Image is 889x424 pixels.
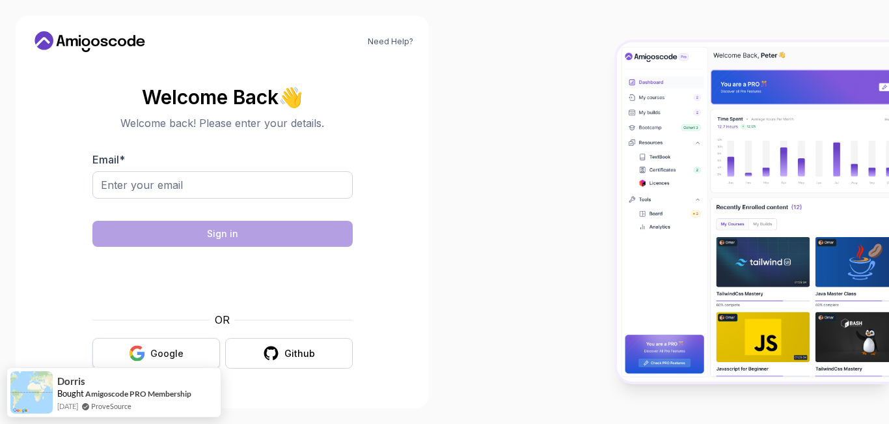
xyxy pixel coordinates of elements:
div: Github [284,347,315,360]
input: Enter your email [92,171,353,199]
a: Amigoscode PRO Membership [85,389,191,399]
a: Home link [31,31,148,52]
button: Github [225,338,353,369]
button: Google [92,338,220,369]
p: OR [215,312,230,328]
button: Sign in [92,221,353,247]
span: Dorris [57,376,85,387]
span: [DATE] [57,401,78,412]
label: Email * [92,153,125,166]
span: Bought [57,388,84,399]
a: Need Help? [368,36,413,47]
img: provesource social proof notification image [10,371,53,414]
div: Google [150,347,184,360]
div: Sign in [207,227,238,240]
img: Amigoscode Dashboard [617,42,889,382]
span: 👋 [279,87,303,107]
iframe: Widget contendo caixa de seleção para desafio de segurança hCaptcha [124,255,321,304]
a: ProveSource [91,401,131,412]
h2: Welcome Back [92,87,353,107]
p: Welcome back! Please enter your details. [92,115,353,131]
